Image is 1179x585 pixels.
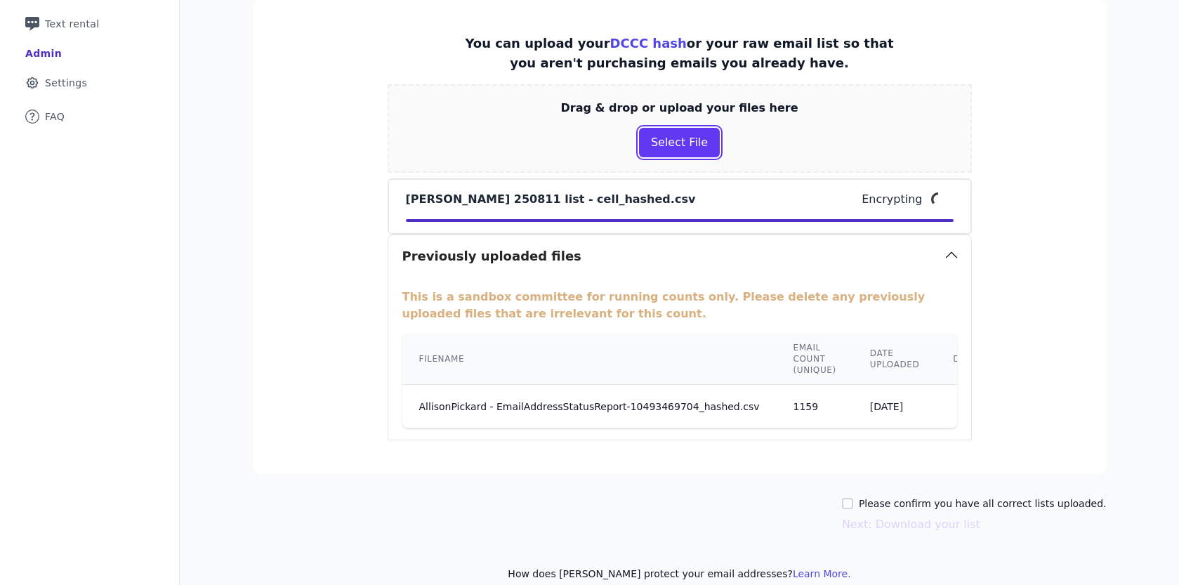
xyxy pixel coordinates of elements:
[639,128,720,157] button: Select File
[862,191,922,208] p: Encrypting
[776,385,852,428] td: 1159
[853,385,937,428] td: [DATE]
[842,516,980,533] button: Next: Download your list
[11,8,168,39] a: Text rental
[776,334,852,385] th: Email count (unique)
[388,235,971,277] button: Previously uploaded files
[402,385,777,428] td: AllisonPickard - EmailAddressStatusReport-10493469704_hashed.csv
[560,100,798,117] p: Drag & drop or upload your files here
[859,497,1107,511] label: Please confirm you have all correct lists uploaded.
[45,17,100,31] span: Text rental
[853,334,937,385] th: Date uploaded
[11,67,168,98] a: Settings
[936,334,1005,385] th: Delete
[402,289,957,322] p: This is a sandbox committee for running counts only. Please delete any previously uploaded files ...
[45,76,87,90] span: Settings
[402,334,777,385] th: Filename
[406,191,696,208] p: [PERSON_NAME] 250811 list - cell_hashed.csv
[25,46,62,60] div: Admin
[11,101,168,132] a: FAQ
[253,567,1107,581] p: How does [PERSON_NAME] protect your email addresses?
[793,567,851,581] button: Learn More.
[45,110,65,124] span: FAQ
[461,34,899,73] p: You can upload your or your raw email list so that you aren't purchasing emails you already have.
[402,247,581,266] h3: Previously uploaded files
[610,36,687,51] a: DCCC hash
